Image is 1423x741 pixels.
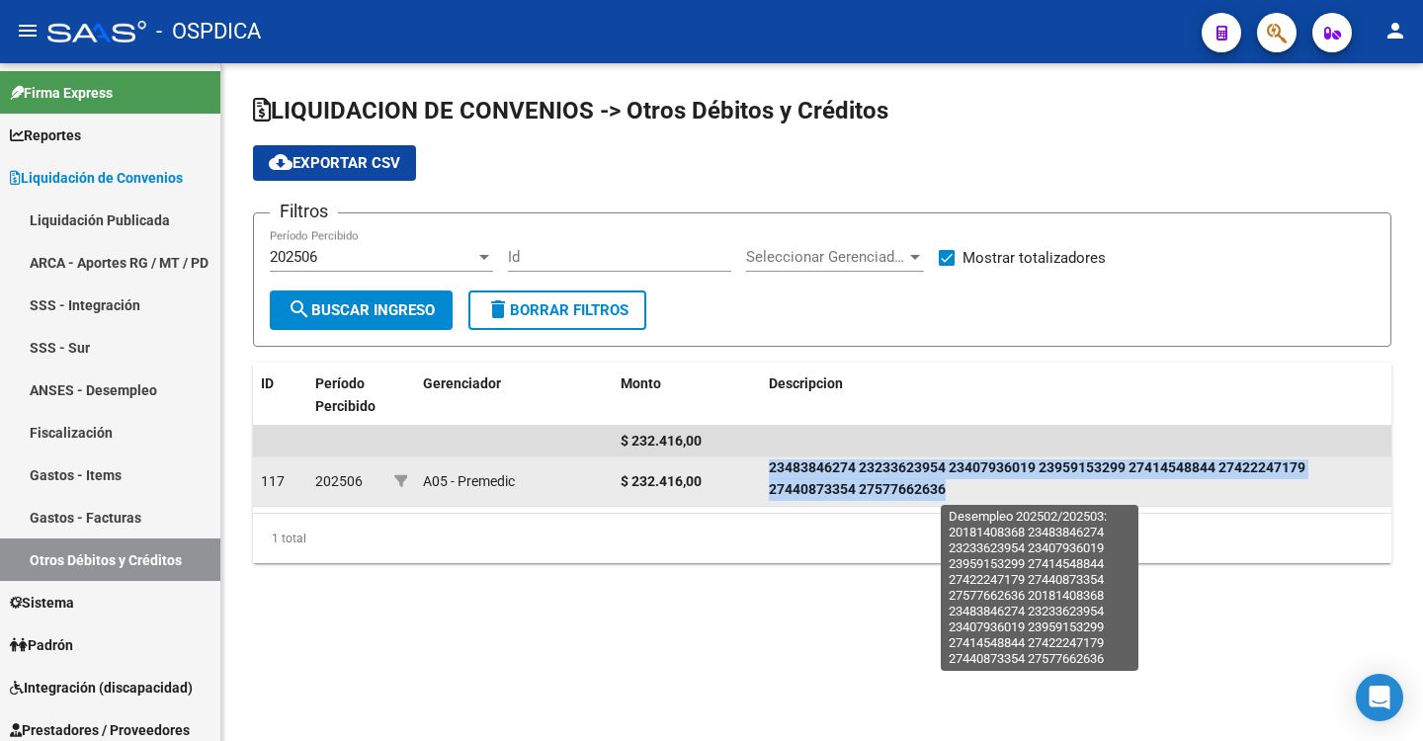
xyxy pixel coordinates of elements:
[10,82,113,104] span: Firma Express
[769,375,843,391] span: Descripcion
[156,10,261,53] span: - OSPDICA
[746,248,906,266] span: Seleccionar Gerenciador
[423,473,515,489] span: A05 - Premedic
[621,473,702,489] strong: $ 232.416,00
[486,301,628,319] span: Borrar Filtros
[468,290,646,330] button: Borrar Filtros
[761,363,1391,428] datatable-header-cell: Descripcion
[423,375,501,391] span: Gerenciador
[621,433,702,449] span: $ 232.416,00
[10,592,74,614] span: Sistema
[486,297,510,321] mat-icon: delete
[253,145,416,181] button: Exportar CSV
[415,363,613,428] datatable-header-cell: Gerenciador
[315,473,363,489] span: 202506
[270,198,338,225] h3: Filtros
[963,246,1106,270] span: Mostrar totalizadores
[269,150,293,174] mat-icon: cloud_download
[253,363,307,428] datatable-header-cell: ID
[10,124,81,146] span: Reportes
[769,414,1306,497] strong: Desempleo 202502/202503: 20181408368 23483846274 23233623954 23407936019 23959153299 27414548844 ...
[261,473,285,489] span: 117
[613,363,761,428] datatable-header-cell: Monto
[1356,674,1403,721] div: Open Intercom Messenger
[253,97,888,124] span: LIQUIDACION DE CONVENIOS -> Otros Débitos y Créditos
[1383,19,1407,42] mat-icon: person
[288,297,311,321] mat-icon: search
[269,154,400,172] span: Exportar CSV
[10,719,190,741] span: Prestadores / Proveedores
[16,19,40,42] mat-icon: menu
[270,248,317,266] span: 202506
[10,167,183,189] span: Liquidación de Convenios
[621,375,661,391] span: Monto
[253,514,1391,563] div: 1 total
[10,677,193,699] span: Integración (discapacidad)
[315,375,376,414] span: Período Percibido
[288,301,435,319] span: Buscar Ingreso
[307,363,386,428] datatable-header-cell: Período Percibido
[270,290,453,330] button: Buscar Ingreso
[10,634,73,656] span: Padrón
[261,375,274,391] span: ID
